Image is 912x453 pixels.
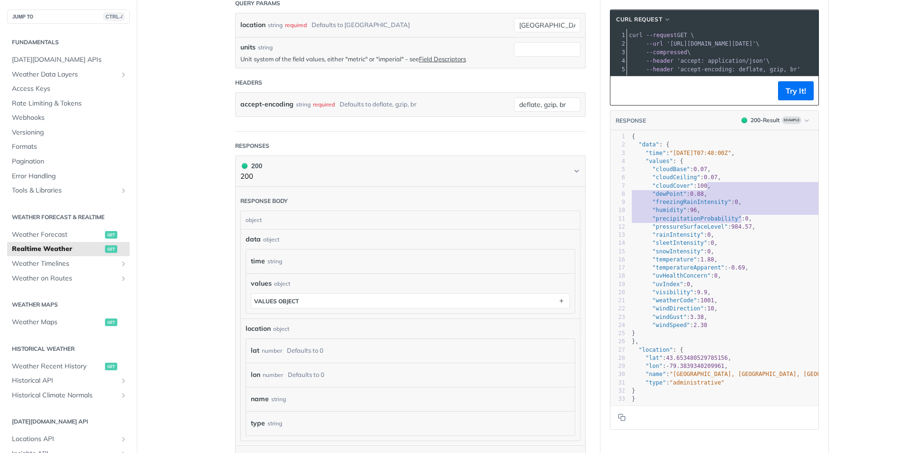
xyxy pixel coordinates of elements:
span: : { [632,347,683,353]
div: 32 [610,387,625,395]
span: 'accept: application/json' [677,58,766,64]
span: get [105,231,117,239]
button: JUMP TOCTRL-/ [7,10,130,24]
span: "type" [646,379,666,386]
div: string [258,43,273,52]
span: } [632,387,635,394]
label: accept-encoding [240,97,294,111]
span: GET \ [629,32,694,39]
h2: [DATE][DOMAIN_NAME] API [7,417,130,426]
button: Show subpages for Locations API [120,435,127,443]
h2: Fundamentals [7,38,130,47]
a: Weather Mapsget [7,315,130,329]
span: values [251,279,272,289]
span: 3.38 [690,314,704,320]
span: [DATE][DOMAIN_NAME] APIs [12,55,127,65]
span: 0 [707,248,711,255]
span: "temperature" [652,256,697,263]
span: : , [632,231,714,238]
span: 96 [690,207,697,213]
a: [DATE][DOMAIN_NAME] APIs [7,53,130,67]
div: 9 [610,198,625,206]
a: Pagination [7,154,130,169]
p: 200 [240,171,262,182]
div: required [313,97,335,111]
span: 0 [707,231,711,238]
span: 0 [687,281,690,288]
span: } [632,330,635,337]
button: 200 200200 [240,161,580,182]
span: "lon" [646,363,663,369]
div: 31 [610,379,625,387]
label: units [240,42,256,52]
div: 4 [610,157,625,165]
button: Try It! [778,81,814,100]
button: cURL Request [613,15,674,24]
span: "sleetIntensity" [652,240,707,246]
span: : [632,322,707,328]
span: Access Keys [12,84,127,94]
span: get [105,363,117,370]
span: --request [646,32,677,39]
a: Access Keys [7,82,130,96]
div: Responses [235,142,269,150]
div: required [285,18,307,32]
span: Weather Recent History [12,362,103,371]
div: 12 [610,223,625,231]
span: } [632,395,635,402]
span: "uvIndex" [652,281,683,288]
a: Field Descriptors [419,55,466,63]
div: 18 [610,272,625,280]
label: lon [251,368,260,382]
button: 200200-ResultExample [737,116,814,125]
span: 1001 [701,297,714,304]
div: 24 [610,321,625,329]
span: 10 [707,305,714,312]
a: Locations APIShow subpages for Locations API [7,432,130,446]
span: get [105,318,117,326]
div: 2 [610,39,627,48]
span: : , [632,150,735,156]
span: : , [632,174,721,181]
span: \ [629,58,769,64]
span: "temperatureApparent" [652,264,724,271]
span: : , [632,166,711,173]
span: : , [632,297,718,304]
span: 0.69 [731,264,745,271]
a: Versioning [7,125,130,140]
label: name [251,392,269,406]
span: Historical API [12,376,117,386]
span: Versioning [12,128,127,137]
span: Locations API [12,434,117,444]
button: Copy to clipboard [615,410,628,424]
span: "name" [646,371,666,377]
div: 8 [610,190,625,198]
span: : , [632,289,711,296]
div: 1 [610,133,625,141]
a: Weather Recent Historyget [7,359,130,374]
span: }, [632,338,639,345]
span: "time" [646,150,666,156]
a: Error Handling [7,169,130,183]
div: 16 [610,256,625,264]
a: Tools & LibrariesShow subpages for Tools & Libraries [7,183,130,198]
span: "values" [646,158,673,164]
span: Weather Forecast [12,230,103,240]
span: "freezingRainIntensity" [652,199,731,205]
div: string [267,254,282,268]
button: values object [251,294,570,308]
div: 22 [610,305,625,313]
span: : [632,379,724,386]
div: string [267,416,282,430]
label: lat [251,344,259,357]
div: values object [254,298,299,305]
span: curl [629,32,643,39]
span: 0.88 [690,191,704,197]
span: : { [632,141,670,148]
span: "windDirection" [652,305,703,312]
div: 11 [610,215,625,223]
span: CTRL-/ [104,13,124,20]
div: Defaults to [GEOGRAPHIC_DATA] [312,18,410,32]
label: location [240,18,266,32]
span: Weather on Routes [12,274,117,283]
